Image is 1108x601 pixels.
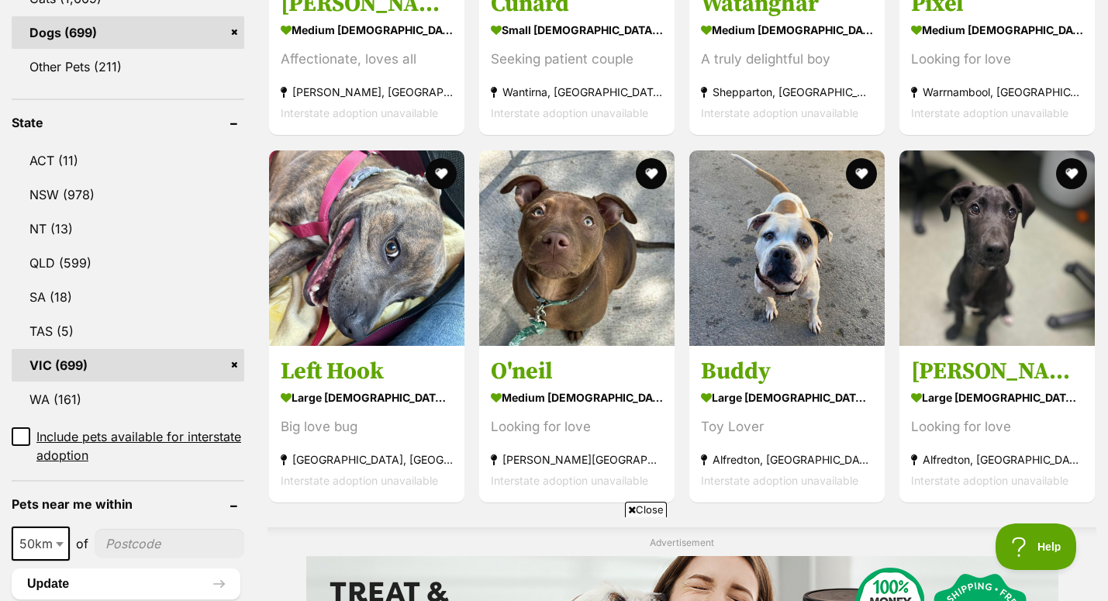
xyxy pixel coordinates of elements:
[701,416,873,437] div: Toy Lover
[76,534,88,553] span: of
[899,150,1095,346] img: Arlo - Bull Arab Dog
[272,523,837,593] iframe: Advertisement
[625,502,667,517] span: Close
[701,386,873,409] strong: large [DEMOGRAPHIC_DATA] Dog
[95,529,244,558] input: postcode
[911,449,1083,470] strong: Alfredton, [GEOGRAPHIC_DATA]
[899,345,1095,503] a: [PERSON_NAME] large [DEMOGRAPHIC_DATA] Dog Looking for love Alfredton, [GEOGRAPHIC_DATA] Intersta...
[911,82,1083,103] strong: Warrnambool, [GEOGRAPHIC_DATA]
[281,474,438,487] span: Interstate adoption unavailable
[12,568,240,599] button: Update
[269,345,464,503] a: Left Hook large [DEMOGRAPHIC_DATA] Dog Big love bug [GEOGRAPHIC_DATA], [GEOGRAPHIC_DATA] Intersta...
[491,357,663,386] h3: O'neil
[479,150,675,346] img: O'neil - American Staffordshire Terrier Dog
[281,107,438,120] span: Interstate adoption unavailable
[911,107,1068,120] span: Interstate adoption unavailable
[12,281,244,313] a: SA (18)
[701,50,873,71] div: A truly delightful boy
[689,150,885,346] img: Buddy - American Bulldog
[911,386,1083,409] strong: large [DEMOGRAPHIC_DATA] Dog
[491,50,663,71] div: Seeking patient couple
[12,50,244,83] a: Other Pets (211)
[281,19,453,42] strong: medium [DEMOGRAPHIC_DATA] Dog
[996,523,1077,570] iframe: Help Scout Beacon - Open
[281,386,453,409] strong: large [DEMOGRAPHIC_DATA] Dog
[12,212,244,245] a: NT (13)
[12,497,244,511] header: Pets near me within
[689,345,885,503] a: Buddy large [DEMOGRAPHIC_DATA] Dog Toy Lover Alfredton, [GEOGRAPHIC_DATA] Interstate adoption una...
[636,158,667,189] button: favourite
[281,416,453,437] div: Big love bug
[426,158,457,189] button: favourite
[701,449,873,470] strong: Alfredton, [GEOGRAPHIC_DATA]
[701,82,873,103] strong: Shepparton, [GEOGRAPHIC_DATA]
[12,527,70,561] span: 50km
[269,150,464,346] img: Left Hook - American Staffordshire Terrier Dog
[12,427,244,465] a: Include pets available for interstate adoption
[911,474,1068,487] span: Interstate adoption unavailable
[491,82,663,103] strong: Wantirna, [GEOGRAPHIC_DATA]
[491,449,663,470] strong: [PERSON_NAME][GEOGRAPHIC_DATA], [GEOGRAPHIC_DATA]
[12,116,244,130] header: State
[281,50,453,71] div: Affectionate, loves all
[12,178,244,211] a: NSW (978)
[13,533,68,554] span: 50km
[491,19,663,42] strong: small [DEMOGRAPHIC_DATA] Dog
[12,315,244,347] a: TAS (5)
[911,50,1083,71] div: Looking for love
[491,416,663,437] div: Looking for love
[12,144,244,177] a: ACT (11)
[701,357,873,386] h3: Buddy
[846,158,877,189] button: favourite
[12,383,244,416] a: WA (161)
[491,386,663,409] strong: medium [DEMOGRAPHIC_DATA] Dog
[491,474,648,487] span: Interstate adoption unavailable
[701,19,873,42] strong: medium [DEMOGRAPHIC_DATA] Dog
[281,82,453,103] strong: [PERSON_NAME], [GEOGRAPHIC_DATA]
[911,357,1083,386] h3: [PERSON_NAME]
[701,474,858,487] span: Interstate adoption unavailable
[701,107,858,120] span: Interstate adoption unavailable
[491,107,648,120] span: Interstate adoption unavailable
[12,349,244,382] a: VIC (699)
[281,449,453,470] strong: [GEOGRAPHIC_DATA], [GEOGRAPHIC_DATA]
[36,427,244,465] span: Include pets available for interstate adoption
[911,19,1083,42] strong: medium [DEMOGRAPHIC_DATA] Dog
[12,16,244,49] a: Dogs (699)
[12,247,244,279] a: QLD (599)
[911,416,1083,437] div: Looking for love
[281,357,453,386] h3: Left Hook
[479,345,675,503] a: O'neil medium [DEMOGRAPHIC_DATA] Dog Looking for love [PERSON_NAME][GEOGRAPHIC_DATA], [GEOGRAPHIC...
[1056,158,1087,189] button: favourite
